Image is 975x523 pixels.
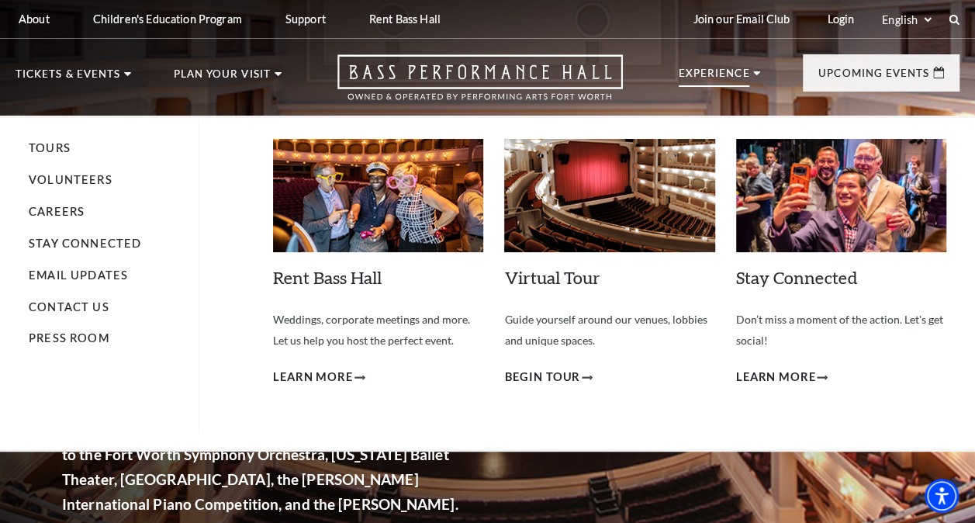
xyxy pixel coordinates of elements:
span: Learn More [273,368,353,387]
span: Begin Tour [504,368,580,387]
p: Tickets & Events [16,69,120,88]
p: Upcoming Events [818,68,929,87]
a: Press Room [29,331,109,345]
a: Email Updates [29,268,128,282]
strong: For over 25 years, the [PERSON_NAME] and [PERSON_NAME] Performance Hall has been a Fort Worth ico... [62,321,484,513]
div: Accessibility Menu [925,479,959,513]
p: Guide yourself around our venues, lobbies and unique spaces. [504,310,714,351]
p: Don’t miss a moment of the action. Let's get social! [736,310,946,351]
a: Contact Us [29,300,109,313]
a: Stay Connected [29,237,141,250]
a: Volunteers [29,173,112,186]
a: Open this option [282,54,679,116]
p: Support [285,12,326,26]
img: Virtual Tour [504,139,714,252]
p: Children's Education Program [93,12,242,26]
img: Stay Connected [736,139,946,252]
a: Rent Bass Hall [273,267,382,288]
a: Careers [29,205,85,218]
a: Learn More Rent Bass Hall [273,368,365,387]
a: Virtual Tour [504,267,600,288]
p: Plan Your Visit [174,69,271,88]
select: Select: [879,12,934,27]
span: Learn More [736,368,816,387]
img: Rent Bass Hall [273,139,483,252]
a: Begin Tour [504,368,593,387]
p: About [19,12,50,26]
p: Experience [679,68,750,87]
a: Tours [29,141,71,154]
p: Weddings, corporate meetings and more. Let us help you host the perfect event. [273,310,483,351]
a: Learn More Stay Connected [736,368,828,387]
a: Stay Connected [736,267,857,288]
p: Rent Bass Hall [369,12,441,26]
